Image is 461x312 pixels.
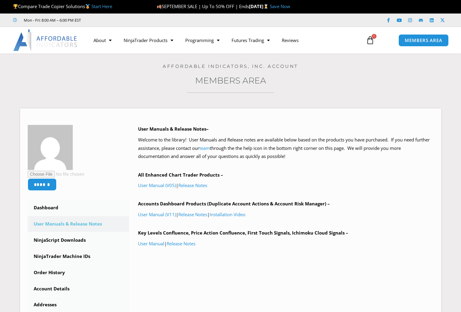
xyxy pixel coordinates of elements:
a: Save Now [270,3,290,9]
b: All Enhanced Chart Trader Products – [138,172,223,178]
span: 1 [372,34,376,39]
a: NinjaTrader Machine IDs [28,249,129,264]
a: Account Details [28,281,129,297]
a: Release Notes [167,241,195,247]
img: 🥇 [85,4,90,9]
a: Start Here [91,3,112,9]
nav: Menu [88,33,360,47]
span: SEPTEMBER SALE | Up To 50% OFF | Ends [157,3,249,9]
a: MEMBERS AREA [398,34,449,47]
a: About [88,33,118,47]
a: Futures Trading [226,33,276,47]
img: 🏆 [13,4,18,9]
a: Release Notes [178,182,207,188]
img: 🍂 [157,4,161,9]
a: User Manuals & Release Notes [28,216,129,232]
p: | [138,240,434,248]
iframe: Customer reviews powered by Trustpilot [89,17,180,23]
img: 3fd766e0314854c4f5b365739ae708dafae0cbab674b3d4b67b82c0e66b2855a [28,125,73,170]
img: ⌛ [264,4,268,9]
a: Installation Video [210,211,245,217]
span: MEMBERS AREA [405,38,442,43]
span: Compare Trade Copier Solutions [13,3,112,9]
b: Key Levels Confluence, Price Action Confluence, First Touch Signals, Ichimoku Cloud Signals – [138,230,348,236]
p: Welcome to the library! User Manuals and Release notes are available below based on the products ... [138,136,434,161]
p: | [138,181,434,190]
a: User Manual (V05) [138,182,176,188]
p: | | [138,211,434,219]
a: Order History [28,265,129,280]
a: Reviews [276,33,305,47]
a: Affordable Indicators, Inc. Account [163,63,298,69]
strong: [DATE] [249,3,270,9]
a: User Manual [138,241,164,247]
a: Members Area [195,75,266,86]
a: User Manual (V11) [138,211,176,217]
a: Dashboard [28,200,129,216]
span: Mon - Fri: 8:00 AM – 6:00 PM EST [22,17,81,24]
img: LogoAI | Affordable Indicators – NinjaTrader [13,29,78,51]
b: Accounts Dashboard Products (Duplicate Account Actions & Account Risk Manager) – [138,201,330,207]
a: NinjaScript Downloads [28,232,129,248]
a: NinjaTrader Products [118,33,179,47]
a: 1 [357,32,383,49]
b: User Manuals & Release Notes– [138,126,209,132]
a: team [199,145,210,151]
a: Release Notes [178,211,207,217]
a: Programming [179,33,226,47]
